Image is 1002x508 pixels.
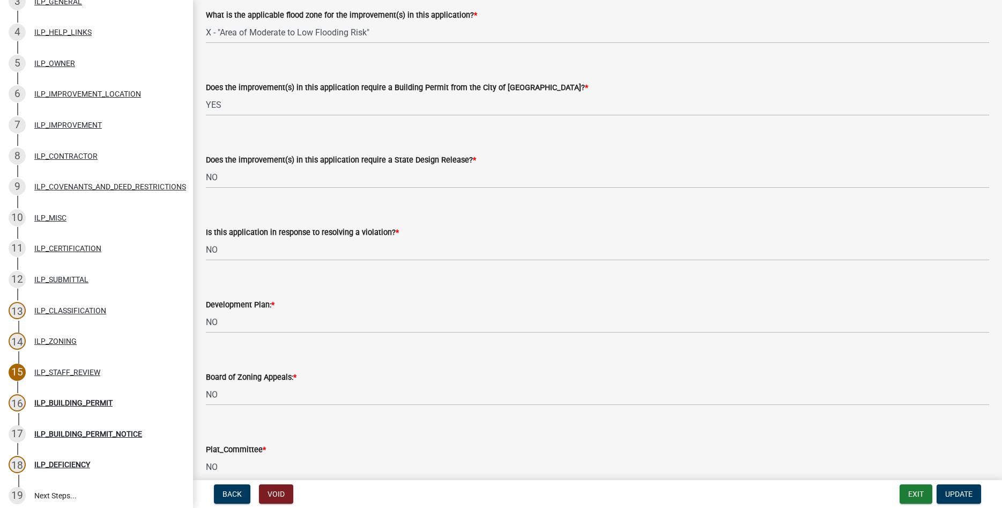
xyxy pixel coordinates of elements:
[9,394,26,411] div: 16
[34,245,101,252] div: ILP_CERTIFICATION
[34,60,75,67] div: ILP_OWNER
[206,84,588,92] label: Does the improvement(s) in this application require a Building Permit from the City of [GEOGRAPHI...
[9,425,26,443] div: 17
[9,85,26,102] div: 6
[9,333,26,350] div: 14
[206,12,477,19] label: What is the applicable flood zone for the improvement(s) in this application?
[9,209,26,226] div: 10
[222,490,242,498] span: Back
[34,214,66,222] div: ILP_MISC
[206,301,274,309] label: Development Plan:
[34,399,113,407] div: ILP_BUILDING_PERMIT
[9,116,26,134] div: 7
[34,90,141,98] div: ILP_IMPROVEMENT_LOCATION
[937,484,981,504] button: Update
[9,487,26,504] div: 19
[900,484,932,504] button: Exit
[259,484,293,504] button: Void
[206,157,476,164] label: Does the improvement(s) in this application require a State Design Release?
[9,456,26,473] div: 18
[34,183,186,190] div: ILP_COVENANTS_AND_DEED_RESTRICTIONS
[9,148,26,165] div: 8
[9,302,26,319] div: 13
[206,446,266,454] label: Plat_Committee
[9,364,26,381] div: 15
[34,28,92,36] div: ILP_HELP_LINKS
[34,307,106,314] div: ILP_CLASSIFICATION
[214,484,250,504] button: Back
[9,55,26,72] div: 5
[206,229,399,237] label: Is this application in response to resolving a violation?
[34,430,142,438] div: ILP_BUILDING_PERMIT_NOTICE
[34,152,98,160] div: ILP_CONTRACTOR
[9,24,26,41] div: 4
[34,276,88,283] div: ILP_SUBMITTAL
[34,337,77,345] div: ILP_ZONING
[9,271,26,288] div: 12
[34,369,100,376] div: ILP_STAFF_REVIEW
[206,374,296,381] label: Board of Zoning Appeals:
[9,178,26,195] div: 9
[34,121,102,129] div: ILP_IMPROVEMENT
[34,461,90,468] div: ILP_DEFICIENCY
[9,240,26,257] div: 11
[945,490,973,498] span: Update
